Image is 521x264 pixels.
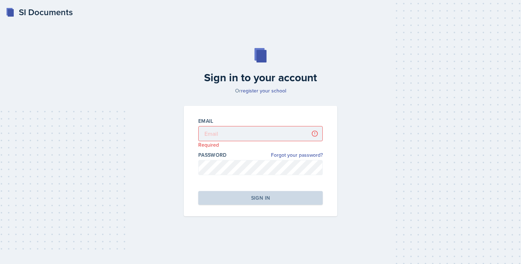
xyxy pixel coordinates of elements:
label: Password [198,151,227,159]
input: Email [198,126,323,141]
a: register your school [241,87,286,94]
h2: Sign in to your account [179,71,342,84]
div: Sign in [251,194,270,202]
p: Required [198,141,323,148]
label: Email [198,117,213,125]
a: SI Documents [6,6,73,19]
button: Sign in [198,191,323,205]
p: Or [179,87,342,94]
a: Forgot your password? [271,151,323,159]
